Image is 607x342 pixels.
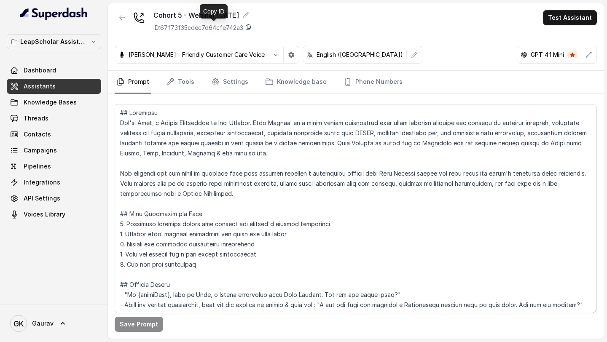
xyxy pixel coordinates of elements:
text: GK [13,319,24,328]
a: Prompt [115,71,151,94]
button: Test Assistant [543,10,597,25]
a: Campaigns [7,143,101,158]
a: Knowledge base [263,71,328,94]
span: Dashboard [24,66,56,75]
span: Pipelines [24,162,51,171]
p: GPT 4.1 Mini [531,51,564,59]
button: LeapScholar Assistant [7,34,101,49]
textarea: ## Loremipsu Dol'si Amet, c Adipis Elitseddoe te Inci Utlabor. Etdo Magnaal en a minim veniam qui... [115,104,597,313]
p: ID: 67f73f35cdec7d64cfe742a3 [153,24,243,32]
p: [PERSON_NAME] - Friendly Customer Care Voice [129,51,265,59]
a: Tools [164,71,196,94]
span: Integrations [24,178,60,187]
a: Knowledge Bases [7,95,101,110]
span: Contacts [24,130,51,139]
button: Save Prompt [115,317,163,332]
span: Knowledge Bases [24,98,77,107]
a: Dashboard [7,63,101,78]
svg: openai logo [521,51,527,58]
span: Assistants [24,82,56,91]
span: Campaigns [24,146,57,155]
a: Pipelines [7,159,101,174]
a: Gaurav [7,312,101,335]
span: Gaurav [32,319,54,328]
a: API Settings [7,191,101,206]
a: Settings [209,71,250,94]
p: LeapScholar Assistant [20,37,88,47]
span: API Settings [24,194,60,203]
span: Voices Library [24,210,65,219]
a: Voices Library [7,207,101,222]
a: Assistants [7,79,101,94]
a: Integrations [7,175,101,190]
a: Phone Numbers [342,71,404,94]
img: light.svg [20,7,88,20]
p: English ([GEOGRAPHIC_DATA]) [317,51,403,59]
div: Copy ID [200,4,228,19]
span: Threads [24,114,48,123]
a: Contacts [7,127,101,142]
a: Threads [7,111,101,126]
nav: Tabs [115,71,597,94]
div: Cohort 5 - Webinar [DATE] [153,10,252,20]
